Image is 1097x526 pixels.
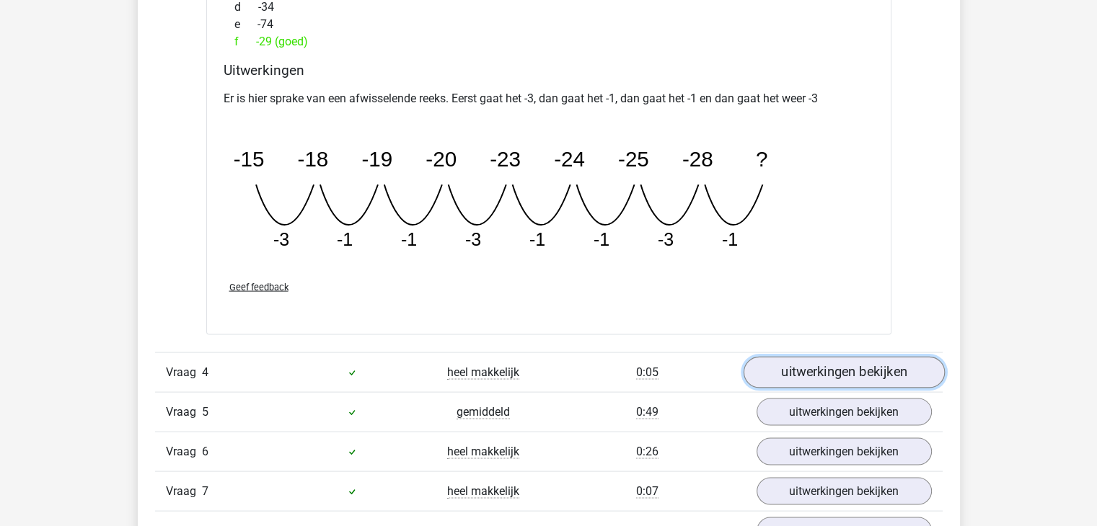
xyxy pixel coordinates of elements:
[202,365,208,379] span: 4
[617,147,648,171] tspan: -25
[657,229,673,249] tspan: -3
[224,33,874,50] div: -29 (goed)
[757,438,932,465] a: uitwerkingen bekijken
[447,365,519,380] span: heel makkelijk
[636,405,658,419] span: 0:49
[166,443,202,460] span: Vraag
[457,405,510,419] span: gemiddeld
[757,398,932,426] a: uitwerkingen bekijken
[234,33,256,50] span: f
[166,483,202,500] span: Vraag
[400,229,416,249] tspan: -1
[202,445,208,458] span: 6
[202,405,208,419] span: 5
[757,478,932,505] a: uitwerkingen bekijken
[593,229,609,249] tspan: -1
[464,229,480,249] tspan: -3
[202,484,208,498] span: 7
[447,484,519,499] span: heel makkelijk
[297,147,328,171] tspan: -18
[447,445,519,459] span: heel makkelijk
[554,147,585,171] tspan: -24
[636,484,658,499] span: 0:07
[361,147,392,171] tspan: -19
[636,365,658,380] span: 0:05
[229,282,288,293] span: Geef feedback
[224,16,874,33] div: -74
[682,147,713,171] tspan: -28
[755,147,767,171] tspan: ?
[336,229,352,249] tspan: -1
[636,445,658,459] span: 0:26
[166,404,202,421] span: Vraag
[166,364,202,381] span: Vraag
[721,229,737,249] tspan: -1
[234,16,257,33] span: e
[490,147,521,171] tspan: -23
[743,357,944,388] a: uitwerkingen bekijken
[529,229,545,249] tspan: -1
[224,62,874,79] h4: Uitwerkingen
[224,90,874,107] p: Er is hier sprake van een afwisselende reeks. Eerst gaat het -3, dan gaat het -1, dan gaat het -1...
[233,147,264,171] tspan: -15
[273,229,288,249] tspan: -3
[426,147,457,171] tspan: -20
